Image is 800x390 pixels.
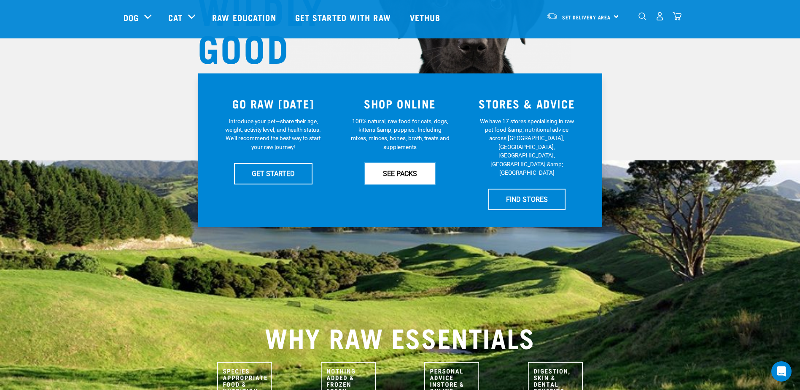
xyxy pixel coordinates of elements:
img: home-icon-1@2x.png [638,12,646,20]
p: We have 17 stores specialising in raw pet food &amp; nutritional advice across [GEOGRAPHIC_DATA],... [477,117,576,177]
p: 100% natural, raw food for cats, dogs, kittens &amp; puppies. Including mixes, minces, bones, bro... [350,117,450,152]
a: GET STARTED [234,163,312,184]
a: Dog [124,11,139,24]
div: Open Intercom Messenger [771,361,792,382]
span: Set Delivery Area [562,16,611,19]
h3: GO RAW [DATE] [215,97,332,110]
h2: WHY RAW ESSENTIALS [124,322,677,352]
a: Cat [168,11,183,24]
a: SEE PACKS [365,163,435,184]
h3: STORES & ADVICE [469,97,585,110]
img: van-moving.png [547,12,558,20]
a: Raw Education [204,0,286,34]
h3: SHOP ONLINE [342,97,458,110]
p: Introduce your pet—share their age, weight, activity level, and health status. We'll recommend th... [224,117,323,152]
a: Get started with Raw [287,0,401,34]
a: FIND STORES [488,189,566,210]
img: home-icon@2x.png [673,12,681,21]
img: user.png [655,12,664,21]
a: Vethub [401,0,451,34]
